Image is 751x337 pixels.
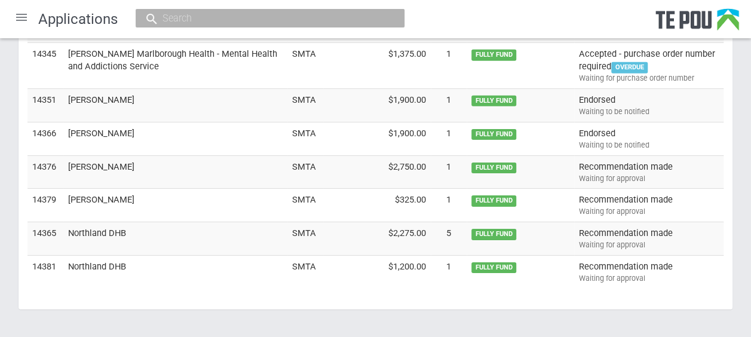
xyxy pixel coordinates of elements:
td: 14376 [27,155,63,189]
span: OVERDUE [611,62,648,73]
td: 14345 [27,43,63,89]
div: Waiting for approval [579,240,719,250]
span: FULLY FUND [471,50,516,60]
td: $2,275.00 [323,222,431,256]
td: SMTA [287,256,323,289]
td: Endorsed [574,89,724,122]
td: Northland DHB [63,256,287,289]
div: Waiting for approval [579,273,719,284]
div: Waiting for purchase order number [579,73,719,84]
span: FULLY FUND [471,163,516,173]
td: 1 [431,43,467,89]
td: [PERSON_NAME] [63,122,287,155]
td: SMTA [287,155,323,189]
td: 14365 [27,222,63,256]
td: $1,900.00 [323,122,431,155]
div: Waiting for approval [579,206,719,217]
div: Waiting to be notified [579,140,719,151]
input: Search [159,12,369,24]
td: $1,200.00 [323,256,431,289]
td: 1 [431,189,467,222]
td: [PERSON_NAME] Marlborough Health - Mental Health and Addictions Service [63,43,287,89]
td: 14366 [27,122,63,155]
td: 5 [431,222,467,256]
td: SMTA [287,89,323,122]
td: Accepted - purchase order number required [574,43,724,89]
span: FULLY FUND [471,96,516,106]
td: $325.00 [323,189,431,222]
td: 1 [431,89,467,122]
td: SMTA [287,43,323,89]
td: Northland DHB [63,222,287,256]
td: 14379 [27,189,63,222]
span: FULLY FUND [471,195,516,206]
td: 1 [431,256,467,289]
div: Waiting for approval [579,173,719,184]
td: Recommendation made [574,155,724,189]
td: Recommendation made [574,189,724,222]
td: [PERSON_NAME] [63,155,287,189]
span: FULLY FUND [471,129,516,140]
td: 1 [431,122,467,155]
td: [PERSON_NAME] [63,89,287,122]
div: Waiting to be notified [579,106,719,117]
td: $1,900.00 [323,89,431,122]
td: 14381 [27,256,63,289]
td: Endorsed [574,122,724,155]
td: 14351 [27,89,63,122]
td: SMTA [287,189,323,222]
td: Recommendation made [574,222,724,256]
td: SMTA [287,122,323,155]
td: $1,375.00 [323,43,431,89]
span: FULLY FUND [471,229,516,240]
td: SMTA [287,222,323,256]
td: Recommendation made [574,256,724,289]
td: $2,750.00 [323,155,431,189]
td: 1 [431,155,467,189]
span: FULLY FUND [471,262,516,273]
td: [PERSON_NAME] [63,189,287,222]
